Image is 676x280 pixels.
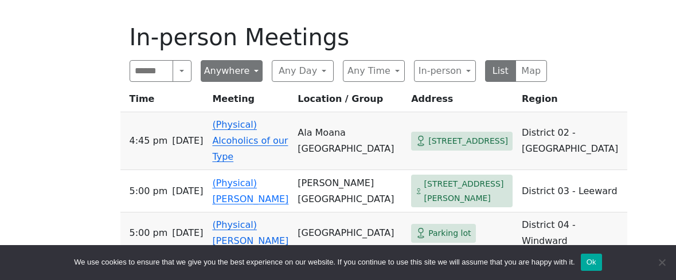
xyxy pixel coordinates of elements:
button: Anywhere [201,60,263,82]
th: Address [407,91,517,112]
span: No [656,257,667,268]
button: Any Time [343,60,405,82]
th: Region [517,91,627,112]
td: District 04 - Windward [517,212,627,254]
span: Parking lot [428,226,471,240]
input: Search [130,60,174,82]
button: Any Day [272,60,334,82]
a: (Physical) [PERSON_NAME] [212,178,288,204]
td: Ala Moana [GEOGRAPHIC_DATA] [293,112,407,170]
span: 5:00 PM [130,183,168,199]
th: Time [120,91,208,112]
td: District 03 - Leeward [517,170,627,212]
td: District 02 - [GEOGRAPHIC_DATA] [517,112,627,170]
button: Search [173,60,191,82]
button: List [485,60,517,82]
th: Location / Group [293,91,407,112]
span: [DATE] [172,225,203,241]
span: We use cookies to ensure that we give you the best experience on our website. If you continue to ... [74,257,575,268]
h1: In-person Meetings [130,23,547,51]
span: [DATE] [172,183,203,199]
span: [STREET_ADDRESS][PERSON_NAME] [424,177,509,205]
span: 5:00 PM [130,225,168,241]
span: [DATE] [172,133,203,149]
button: Ok [581,254,602,271]
th: Meeting [208,91,293,112]
td: [GEOGRAPHIC_DATA] [293,212,407,254]
button: Map [515,60,547,82]
span: 4:45 PM [130,133,168,149]
a: (Physical) Alcoholics of our Type [212,119,288,162]
a: (Physical) [PERSON_NAME] [212,219,288,246]
button: In-person [414,60,476,82]
td: [PERSON_NAME][GEOGRAPHIC_DATA] [293,170,407,212]
span: [STREET_ADDRESS] [428,134,508,148]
